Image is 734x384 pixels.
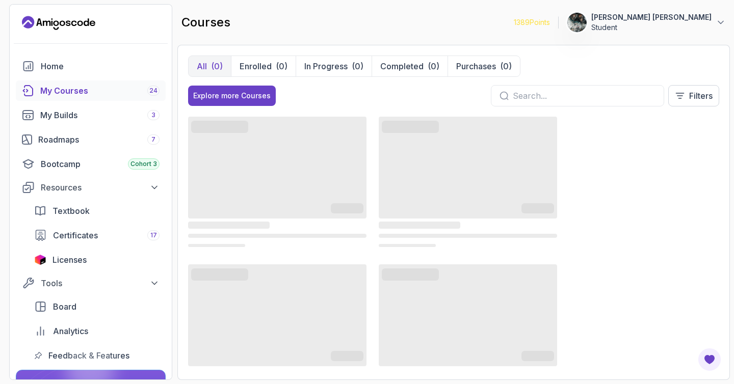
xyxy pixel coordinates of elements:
[211,60,223,72] div: (0)
[38,133,160,146] div: Roadmaps
[28,225,166,245] a: certificates
[53,325,88,337] span: Analytics
[48,349,129,362] span: Feedback & Features
[22,15,95,31] a: Landing page
[41,60,160,72] div: Home
[380,60,424,72] p: Completed
[379,222,460,229] span: ‌
[591,22,712,33] p: Student
[514,17,550,28] p: 1389 Points
[331,205,363,213] span: ‌
[567,12,726,33] button: user profile image[PERSON_NAME] [PERSON_NAME]Student
[304,60,348,72] p: In Progress
[16,105,166,125] a: builds
[16,56,166,76] a: home
[567,13,587,32] img: user profile image
[188,117,366,218] span: ‌
[151,111,155,119] span: 3
[456,60,496,72] p: Purchases
[382,270,439,279] span: ‌
[379,264,557,366] span: ‌
[500,60,512,72] div: (0)
[16,80,166,101] a: courses
[53,254,87,266] span: Licenses
[188,264,366,366] span: ‌
[16,129,166,150] a: roadmaps
[379,234,557,238] span: ‌
[296,56,372,76] button: In Progress(0)
[188,86,276,106] button: Explore more Courses
[41,181,160,194] div: Resources
[149,87,158,95] span: 24
[16,178,166,197] button: Resources
[276,60,287,72] div: (0)
[521,353,554,361] span: ‌
[379,117,557,218] span: ‌
[181,14,230,31] h2: courses
[188,244,245,247] span: ‌
[191,123,248,131] span: ‌
[53,300,76,313] span: Board
[382,123,439,131] span: ‌
[53,205,90,217] span: Textbook
[28,250,166,270] a: licenses
[28,296,166,317] a: board
[188,222,270,229] span: ‌
[188,234,366,238] span: ‌
[352,60,363,72] div: (0)
[448,56,520,76] button: Purchases(0)
[240,60,272,72] p: Enrolled
[41,158,160,170] div: Bootcamp
[16,274,166,292] button: Tools
[130,160,157,168] span: Cohort 3
[16,154,166,174] a: bootcamp
[34,255,46,265] img: jetbrains icon
[193,91,271,101] div: Explore more Courses
[150,231,157,239] span: 17
[591,12,712,22] p: [PERSON_NAME] [PERSON_NAME]
[697,347,722,372] button: Open Feedback Button
[189,56,231,76] button: All(0)
[40,109,160,121] div: My Builds
[53,229,98,241] span: Certificates
[668,85,719,106] button: Filters
[513,90,656,102] input: Search...
[151,135,155,144] span: 7
[191,270,248,279] span: ‌
[197,60,207,72] p: All
[28,321,166,341] a: analytics
[41,277,160,289] div: Tools
[331,353,363,361] span: ‌
[28,201,166,221] a: textbook
[521,205,554,213] span: ‌
[28,345,166,366] a: feedback
[379,244,436,247] span: ‌
[40,85,160,97] div: My Courses
[379,115,557,250] div: card loading ui
[188,115,366,250] div: card loading ui
[428,60,439,72] div: (0)
[231,56,296,76] button: Enrolled(0)
[372,56,448,76] button: Completed(0)
[689,90,713,102] p: Filters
